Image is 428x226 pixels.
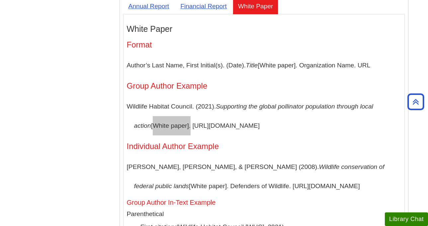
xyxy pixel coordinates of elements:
i: Wildlife conservation of federal public lands [134,163,385,189]
i: Title [246,62,258,69]
p: Wildlife Habitat Council. (2021). [White paper]. [URL][DOMAIN_NAME] [127,97,401,135]
button: Library Chat [385,212,428,226]
i: Supporting the global pollinator population through local action [134,103,373,129]
p: Parenthetical [127,209,401,219]
h4: Group Author Example [127,82,401,90]
h5: Group Author In-Text Example [127,199,401,206]
h3: White Paper [127,24,401,34]
h4: Individual Author Example [127,142,401,151]
h4: Format [127,40,401,49]
p: [PERSON_NAME], [PERSON_NAME], & [PERSON_NAME] (2008). [White paper]. Defenders of Wildlife. [URL]... [127,157,401,195]
a: Back to Top [405,97,426,106]
p: Author’s Last Name, First Initial(s). (Date). [White paper]. Organization Name. URL [127,56,401,75]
